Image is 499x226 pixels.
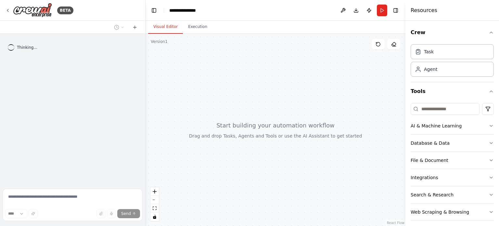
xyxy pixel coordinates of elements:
div: Search & Research [411,192,454,198]
div: File & Document [411,157,448,164]
button: Integrations [411,169,494,186]
button: fit view [150,204,159,213]
div: Web Scraping & Browsing [411,209,469,215]
span: Thinking... [17,45,37,50]
button: Visual Editor [148,20,183,34]
div: React Flow controls [150,187,159,221]
div: Integrations [411,174,438,181]
span: Send [121,211,131,216]
button: Web Scraping & Browsing [411,204,494,220]
button: File & Document [411,152,494,169]
button: Hide left sidebar [149,6,159,15]
button: toggle interactivity [150,213,159,221]
div: Task [424,48,434,55]
img: Logo [13,3,52,18]
button: Execution [183,20,212,34]
button: Start a new chat [130,23,140,31]
nav: breadcrumb [169,7,202,14]
div: BETA [57,7,73,14]
div: Database & Data [411,140,450,146]
h4: Resources [411,7,437,14]
div: Crew [411,42,494,82]
div: Tools [411,100,494,226]
a: React Flow attribution [387,221,404,225]
button: zoom in [150,187,159,196]
button: Hide right sidebar [391,6,400,15]
button: Send [117,209,140,218]
button: AI & Machine Learning [411,117,494,134]
button: Database & Data [411,135,494,152]
button: Upload files [96,209,106,218]
button: Improve this prompt [29,209,38,218]
button: Tools [411,82,494,100]
div: AI & Machine Learning [411,123,462,129]
button: Click to speak your automation idea [107,209,116,218]
div: Agent [424,66,437,73]
button: Crew [411,23,494,42]
button: zoom out [150,196,159,204]
button: Switch to previous chat [111,23,127,31]
button: Search & Research [411,186,494,203]
div: Version 1 [151,39,168,44]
